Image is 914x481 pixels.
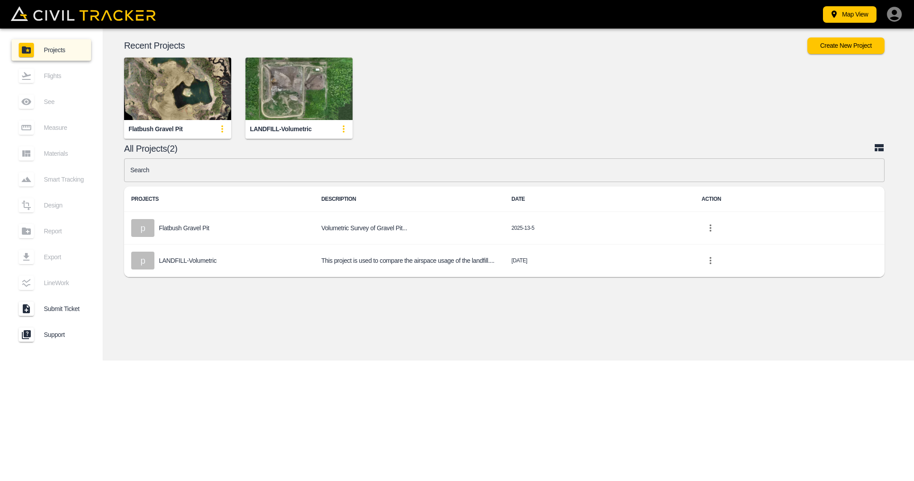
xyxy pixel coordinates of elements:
[12,324,91,345] a: Support
[11,6,156,21] img: Civil Tracker
[321,223,497,234] h6: Volumetric Survey of Gravel Pit
[314,187,504,212] th: DESCRIPTION
[321,255,497,266] h6: This project is used to compare the airspace usage of the landfill.
[159,257,216,264] p: LANDFILL-Volumetric
[129,125,183,133] div: Flatbush Gravel Pit
[12,298,91,319] a: Submit Ticket
[250,125,312,133] div: LANDFILL-Volumetric
[807,37,885,54] button: Create New Project
[124,187,314,212] th: PROJECTS
[213,120,231,138] button: update-card-details
[44,331,84,338] span: Support
[823,6,877,23] button: Map View
[694,187,885,212] th: ACTION
[159,224,209,232] p: Flatbush Gravel Pit
[131,219,154,237] div: p
[335,120,353,138] button: update-card-details
[504,212,694,245] td: 2025-13-5
[124,58,231,120] img: Flatbush Gravel Pit
[124,187,885,277] table: project-list-table
[12,39,91,61] a: Projects
[124,145,874,152] p: All Projects(2)
[44,305,84,312] span: Submit Ticket
[131,252,154,270] div: p
[124,42,807,49] p: Recent Projects
[245,58,353,120] img: LANDFILL-Volumetric
[44,46,84,54] span: Projects
[504,245,694,277] td: [DATE]
[504,187,694,212] th: DATE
